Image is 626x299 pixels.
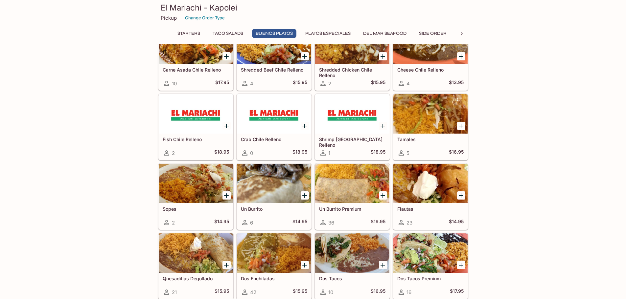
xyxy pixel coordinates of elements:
[319,206,385,212] h5: Un Burrito Premium
[293,79,307,87] h5: $15.95
[371,219,385,226] h5: $19.95
[237,25,311,64] div: Shredded Beef Chile Relleno
[371,79,385,87] h5: $15.95
[393,164,468,203] div: Flautas
[237,94,311,134] div: Crab Chile Relleno
[250,289,256,295] span: 42
[163,276,229,281] h5: Quesadillas Degollado
[315,25,389,64] div: Shredded Chicken Chile Relleno
[457,261,465,269] button: Add Dos Tacos Premium
[159,233,233,273] div: Quesadillas Degollado
[158,24,233,91] a: Carne Asada Chile Relleno10$17.95
[397,206,464,212] h5: Flautas
[406,80,410,87] span: 4
[161,3,466,13] h3: El Mariachi - Kapolei
[158,163,233,230] a: Sopes2$14.95
[397,137,464,142] h5: Tamales
[397,276,464,281] h5: Dos Tacos Premium
[222,261,231,269] button: Add Quesadillas Degollado
[315,24,390,91] a: Shredded Chicken Chile Relleno2$15.95
[371,149,385,157] h5: $18.95
[209,29,247,38] button: Taco Salads
[237,24,312,91] a: Shredded Beef Chile Relleno4$15.95
[393,94,468,134] div: Tamales
[158,94,233,160] a: Fish Chile Relleno2$18.95
[292,219,307,226] h5: $14.95
[457,122,465,130] button: Add Tamales
[250,150,253,156] span: 0
[172,220,175,226] span: 2
[397,67,464,73] h5: Cheese Chile Relleno
[393,163,468,230] a: Flautas23$14.95
[292,149,307,157] h5: $18.95
[301,122,309,130] button: Add Crab Chile Relleno
[393,94,468,160] a: Tamales5$16.95
[449,149,464,157] h5: $16.95
[393,24,468,91] a: Cheese Chile Relleno4$13.95
[315,163,390,230] a: Un Burrito Premium36$19.95
[449,79,464,87] h5: $13.95
[182,13,228,23] button: Change Order Type
[301,261,309,269] button: Add Dos Enchiladas
[172,289,177,295] span: 21
[379,261,387,269] button: Add Dos Tacos
[161,15,177,21] p: Pickup
[241,67,307,73] h5: Shredded Beef Chile Relleno
[450,288,464,296] h5: $17.95
[159,164,233,203] div: Sopes
[163,137,229,142] h5: Fish Chile Relleno
[159,94,233,134] div: Fish Chile Relleno
[328,220,334,226] span: 36
[250,220,253,226] span: 6
[302,29,354,38] button: Platos Especiales
[393,25,468,64] div: Cheese Chile Relleno
[159,25,233,64] div: Carne Asada Chile Relleno
[406,220,412,226] span: 23
[371,288,385,296] h5: $16.95
[214,149,229,157] h5: $18.95
[222,122,231,130] button: Add Fish Chile Relleno
[406,150,409,156] span: 5
[163,67,229,73] h5: Carne Asada Chile Relleno
[379,52,387,60] button: Add Shredded Chicken Chile Relleno
[241,137,307,142] h5: Crab Chile Relleno
[237,164,311,203] div: Un Burrito
[328,150,330,156] span: 1
[237,94,312,160] a: Crab Chile Relleno0$18.95
[172,80,177,87] span: 10
[379,122,387,130] button: Add Shrimp Chile Relleno
[393,233,468,273] div: Dos Tacos Premium
[174,29,204,38] button: Starters
[237,233,311,273] div: Dos Enchiladas
[315,233,389,273] div: Dos Tacos
[222,191,231,200] button: Add Sopes
[328,80,331,87] span: 2
[214,219,229,226] h5: $14.95
[319,276,385,281] h5: Dos Tacos
[172,150,175,156] span: 2
[379,191,387,200] button: Add Un Burrito Premium
[319,137,385,147] h5: Shrimp [GEOGRAPHIC_DATA] Relleno
[241,206,307,212] h5: Un Burrito
[406,289,411,295] span: 16
[457,52,465,60] button: Add Cheese Chile Relleno
[449,219,464,226] h5: $14.95
[215,79,229,87] h5: $17.95
[301,52,309,60] button: Add Shredded Beef Chile Relleno
[359,29,410,38] button: Del Mar Seafood
[237,163,312,230] a: Un Burrito6$14.95
[301,191,309,200] button: Add Un Burrito
[222,52,231,60] button: Add Carne Asada Chile Relleno
[215,288,229,296] h5: $15.95
[250,80,253,87] span: 4
[319,67,385,78] h5: Shredded Chicken Chile Relleno
[241,276,307,281] h5: Dos Enchiladas
[315,94,389,134] div: Shrimp Chile Relleno
[163,206,229,212] h5: Sopes
[415,29,450,38] button: Side Order
[328,289,333,295] span: 10
[457,191,465,200] button: Add Flautas
[252,29,296,38] button: Buenos Platos
[293,288,307,296] h5: $15.95
[315,94,390,160] a: Shrimp [GEOGRAPHIC_DATA] Relleno1$18.95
